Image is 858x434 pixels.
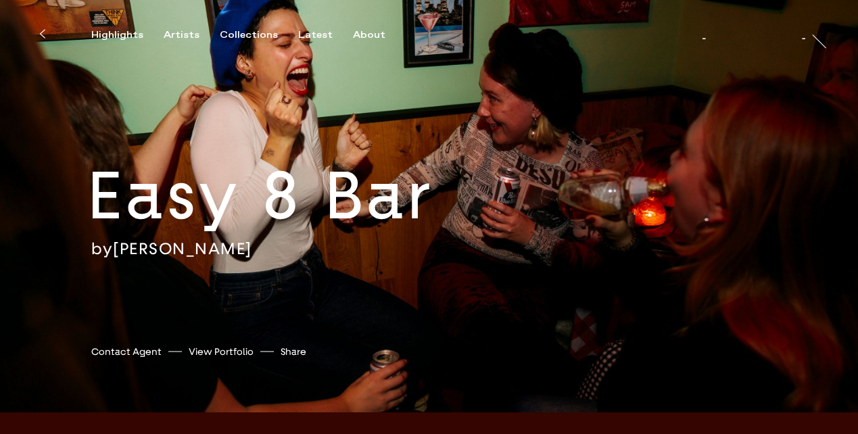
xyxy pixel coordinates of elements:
[281,343,306,361] button: Share
[220,29,278,41] div: Collections
[164,29,220,41] button: Artists
[164,29,199,41] div: Artists
[298,29,353,41] button: Latest
[189,345,254,359] a: View Portfolio
[91,29,143,41] div: Highlights
[91,29,164,41] button: Highlights
[353,29,406,41] button: About
[220,29,298,41] button: Collections
[298,29,333,41] div: Latest
[113,238,252,258] a: [PERSON_NAME]
[353,29,385,41] div: About
[87,153,527,238] h2: Easy 8 Bar
[91,345,162,359] a: Contact Agent
[91,238,113,258] span: by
